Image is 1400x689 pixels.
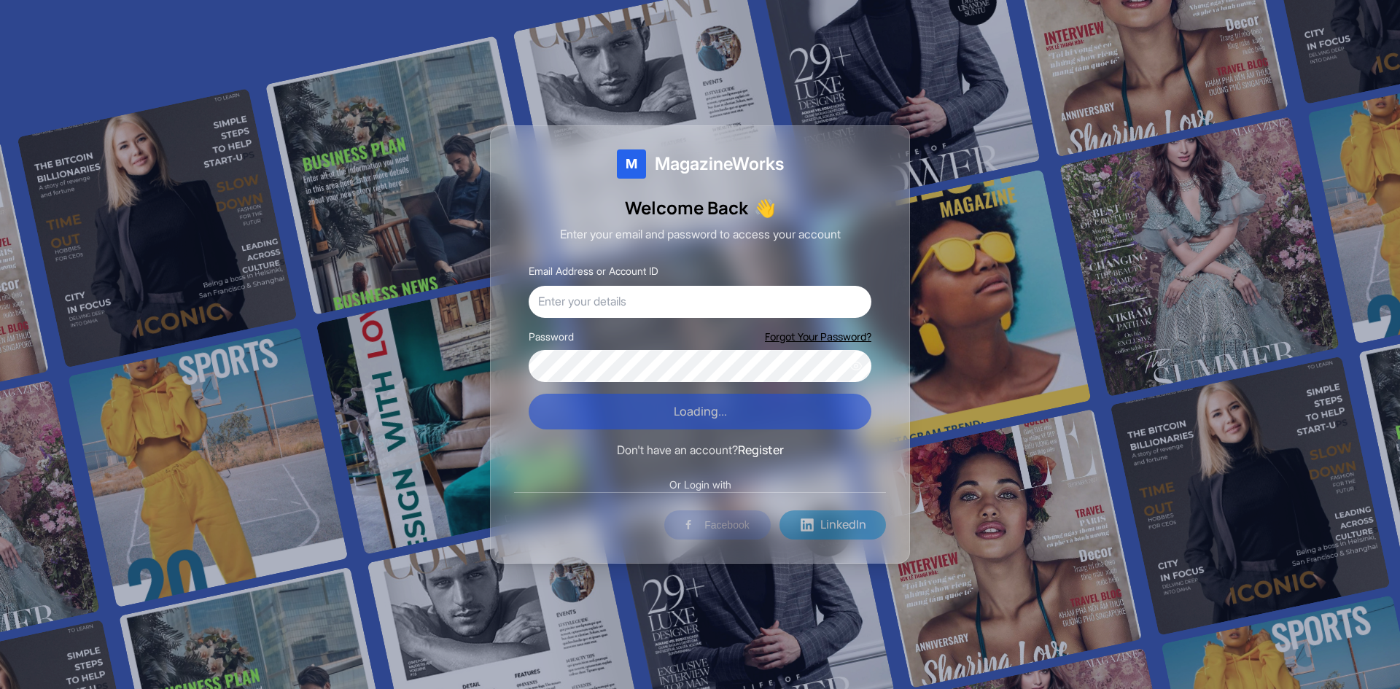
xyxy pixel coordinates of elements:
[507,509,663,541] iframe: Sign in with Google Button
[529,286,871,318] input: Enter your details
[626,154,637,174] span: M
[655,152,784,176] span: MagazineWorks
[529,265,658,277] label: Email Address or Account ID
[661,478,740,492] span: Or Login with
[754,196,776,219] span: Waving hand
[514,196,886,219] h1: Welcome Back
[529,330,574,344] label: Password
[820,515,866,534] span: LinkedIn
[617,443,738,457] span: Don't have an account?
[529,394,871,430] button: Loading...
[849,359,863,373] button: Show password
[779,510,886,540] button: LinkedIn
[664,510,771,540] button: Facebook
[514,225,886,244] p: Enter your email and password to access your account
[765,330,871,344] button: Forgot Your Password?
[738,441,784,460] button: Register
